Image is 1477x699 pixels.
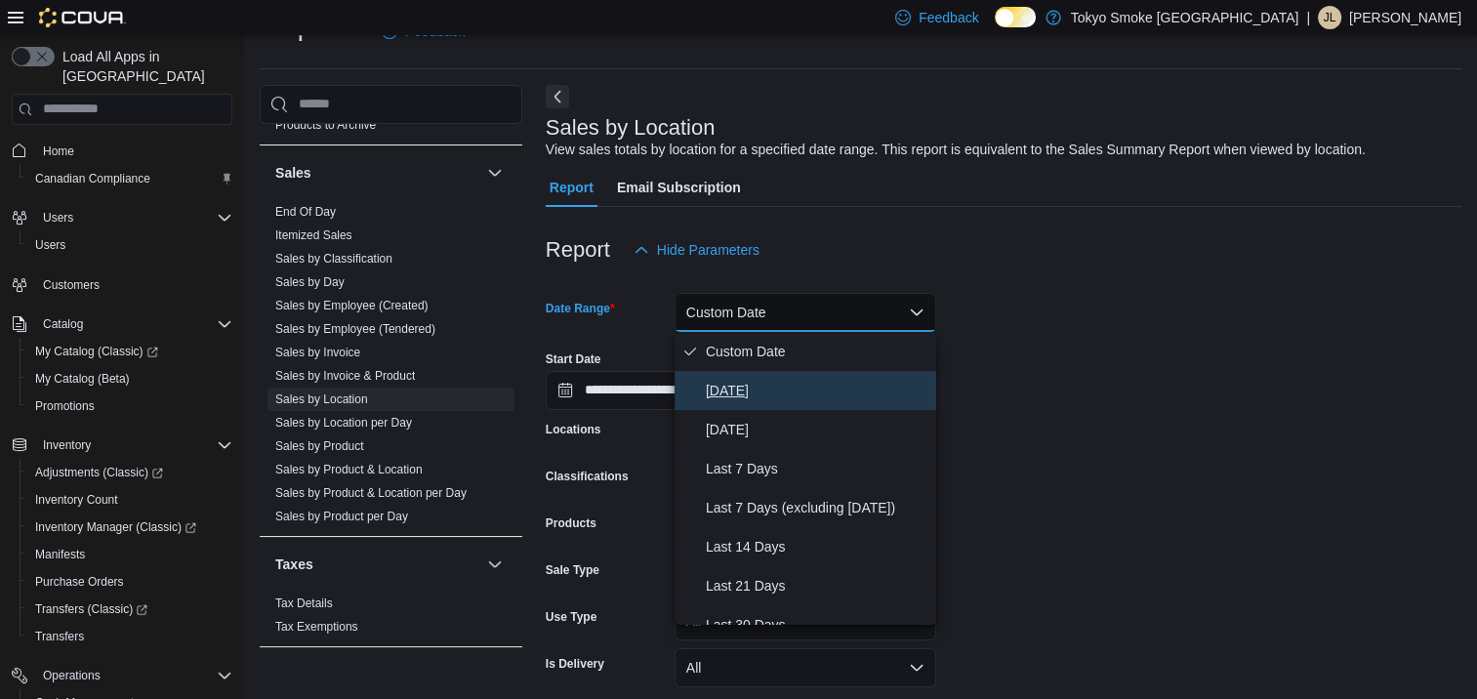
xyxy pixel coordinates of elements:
a: My Catalog (Classic) [20,338,240,365]
span: Inventory [35,433,232,457]
button: Taxes [483,553,507,576]
h3: Sales by Location [546,116,716,140]
label: Classifications [546,469,629,484]
span: Purchase Orders [27,570,232,594]
img: Cova [39,8,126,27]
a: Sales by Location per Day [275,416,412,430]
a: My Catalog (Classic) [27,340,166,363]
span: Report [550,168,594,207]
button: Inventory Count [20,486,240,514]
span: Feedback [919,8,978,27]
a: Sales by Classification [275,252,392,266]
a: Transfers [27,625,92,648]
span: Inventory Count [35,492,118,508]
span: Sales by Classification [275,251,392,267]
span: Last 14 Days [706,535,928,558]
input: Press the down key to open a popover containing a calendar. [546,371,733,410]
span: Transfers (Classic) [35,601,147,617]
span: Sales by Product [275,438,364,454]
span: Manifests [27,543,232,566]
button: Customers [4,270,240,299]
span: Operations [35,664,232,687]
span: Itemized Sales [275,227,352,243]
label: Date Range [546,301,615,316]
button: Sales [275,163,479,183]
div: View sales totals by location for a specified date range. This report is equivalent to the Sales ... [546,140,1366,160]
div: Sales [260,200,522,536]
button: Next [546,85,569,108]
a: Inventory Manager (Classic) [20,514,240,541]
span: Users [27,233,232,257]
a: Transfers (Classic) [27,597,155,621]
button: Sales [483,161,507,185]
a: Purchase Orders [27,570,132,594]
span: [DATE] [706,379,928,402]
a: Adjustments (Classic) [27,461,171,484]
a: Adjustments (Classic) [20,459,240,486]
span: Operations [43,668,101,683]
span: My Catalog (Classic) [35,344,158,359]
button: Inventory [35,433,99,457]
button: Home [4,137,240,165]
span: Inventory Count [27,488,232,512]
span: Catalog [35,312,232,336]
p: | [1306,6,1310,29]
span: Custom Date [706,340,928,363]
label: Locations [546,422,601,437]
span: Users [35,237,65,253]
span: Promotions [35,398,95,414]
button: Catalog [4,310,240,338]
button: Manifests [20,541,240,568]
div: Taxes [260,592,522,646]
span: Transfers (Classic) [27,597,232,621]
label: Start Date [546,351,601,367]
span: Sales by Employee (Created) [275,298,429,313]
span: Sales by Product & Location [275,462,423,477]
span: Sales by Product & Location per Day [275,485,467,501]
span: JL [1324,6,1336,29]
div: Jennifer Lamont [1318,6,1341,29]
button: Catalog [35,312,91,336]
a: Products to Archive [275,118,376,132]
button: Operations [4,662,240,689]
button: Operations [35,664,108,687]
p: Tokyo Smoke [GEOGRAPHIC_DATA] [1071,6,1299,29]
a: Sales by Invoice & Product [275,369,415,383]
span: Inventory [43,437,91,453]
span: Promotions [27,394,232,418]
span: Users [35,206,232,229]
span: Home [35,139,232,163]
span: Sales by Location [275,391,368,407]
button: Users [20,231,240,259]
a: Inventory Count [27,488,126,512]
h3: Report [546,238,610,262]
span: Adjustments (Classic) [27,461,232,484]
a: Transfers (Classic) [20,596,240,623]
a: My Catalog (Beta) [27,367,138,391]
label: Products [546,515,596,531]
a: Manifests [27,543,93,566]
span: My Catalog (Beta) [27,367,232,391]
span: Sales by Invoice & Product [275,368,415,384]
span: My Catalog (Classic) [27,340,232,363]
button: Taxes [275,555,479,574]
a: Users [27,233,73,257]
button: Hide Parameters [626,230,767,269]
span: Sales by Employee (Tendered) [275,321,435,337]
span: Adjustments (Classic) [35,465,163,480]
label: Use Type [546,609,596,625]
a: Sales by Product & Location per Day [275,486,467,500]
span: Catalog [43,316,83,332]
span: Inventory Manager (Classic) [27,515,232,539]
span: Products to Archive [275,117,376,133]
p: [PERSON_NAME] [1349,6,1461,29]
span: Inventory Manager (Classic) [35,519,196,535]
button: Custom Date [675,293,936,332]
a: Canadian Compliance [27,167,158,190]
label: Sale Type [546,562,599,578]
span: Tax Details [275,596,333,611]
span: Tax Exemptions [275,619,358,635]
a: Sales by Product [275,439,364,453]
a: Tax Details [275,596,333,610]
span: Last 21 Days [706,574,928,597]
